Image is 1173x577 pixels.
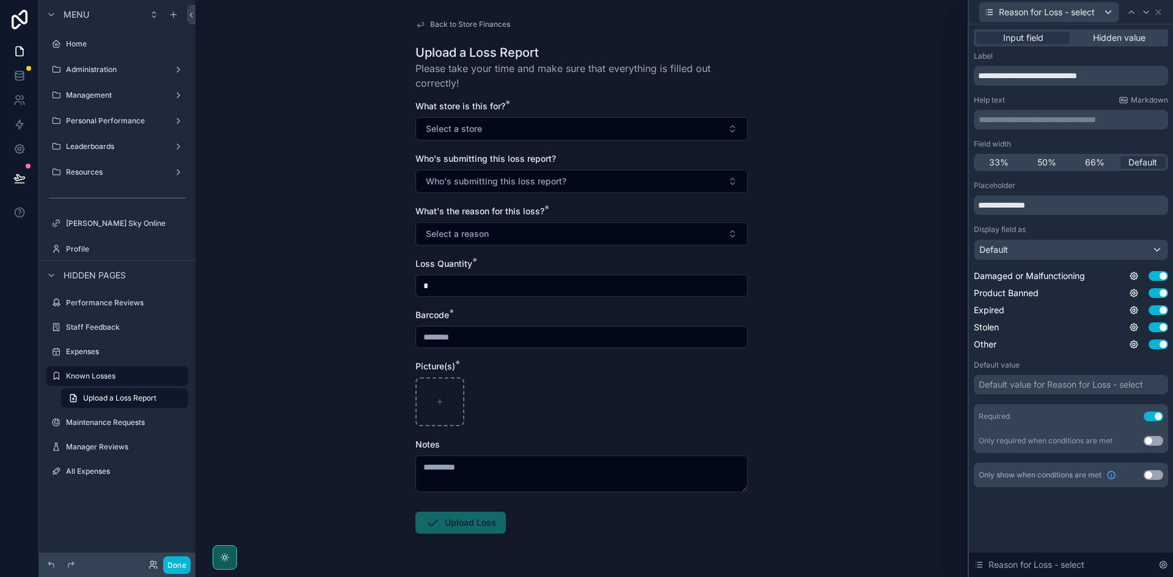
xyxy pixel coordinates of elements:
span: Input field [1003,32,1043,44]
label: Known Losses [66,371,181,381]
label: Resources [66,167,169,177]
a: Personal Performance [46,111,188,131]
label: Label [974,51,993,61]
button: Select Button [415,170,748,193]
div: Only required when conditions are met [979,436,1113,446]
span: Only show when conditions are met [979,470,1102,480]
span: Upload a Loss Report [83,393,156,403]
label: Maintenance Requests [66,418,186,427]
div: Required [979,412,1010,421]
a: Administration [46,60,188,79]
span: Stolen [974,321,999,333]
span: Who's submitting this loss report? [426,175,566,187]
span: Who's submitting this loss report? [415,153,556,164]
a: Leaderboards [46,137,188,156]
label: Leaderboards [66,142,169,151]
button: Reason for Loss - select [979,2,1119,23]
div: scrollable content [974,110,1168,129]
label: Default value [974,360,1020,370]
a: Maintenance Requests [46,413,188,432]
span: Picture(s) [415,361,455,371]
label: Staff Feedback [66,322,186,332]
button: Select Button [415,117,748,140]
a: Home [46,34,188,54]
a: Back to Store Finances [415,20,510,29]
span: Back to Store Finances [430,20,510,29]
span: Select a store [426,123,482,135]
div: Default value for Reason for Loss - select [979,379,1143,391]
a: Expenses [46,342,188,361]
span: Expired [974,304,1004,316]
span: Menu [64,9,89,21]
label: Expenses [66,347,186,357]
span: Barcode [415,310,449,320]
span: Markdown [1131,95,1168,105]
a: Markdown [1119,95,1168,105]
span: Reason for Loss - select [999,6,1095,18]
span: Loss Quantity [415,258,472,269]
button: Done [163,556,191,574]
label: Field width [974,139,1011,149]
label: [PERSON_NAME] Sky Online [66,219,186,228]
label: Help text [974,95,1005,105]
span: Product Banned [974,287,1039,299]
span: 33% [989,156,1009,169]
label: Administration [66,65,169,74]
span: Select a reason [426,228,489,240]
span: Please take your time and make sure that everything is filled out correctly! [415,61,748,90]
span: Hidden value [1093,32,1146,44]
label: Home [66,39,186,49]
a: Manager Reviews [46,437,188,457]
label: Profile [66,244,186,254]
a: Resources [46,162,188,182]
span: Default [979,244,1008,256]
span: What's the reason for this loss? [415,206,544,216]
h1: Upload a Loss Report [415,44,748,61]
span: Notes [415,439,440,449]
a: All Expenses [46,462,188,481]
label: Management [66,90,169,100]
a: Performance Reviews [46,293,188,313]
label: Manager Reviews [66,442,186,452]
label: Display field as [974,225,1026,234]
label: Placeholder [974,181,1015,191]
a: Staff Feedback [46,318,188,337]
button: Default [974,239,1168,260]
label: Personal Performance [66,116,169,126]
span: What store is this for? [415,101,505,111]
button: Select Button [415,222,748,245]
span: 50% [1037,156,1056,169]
span: Default [1128,156,1157,169]
a: Management [46,85,188,105]
span: Hidden pages [64,269,126,281]
span: Reason for Loss - select [988,559,1084,571]
span: Other [974,338,996,350]
span: Damaged or Malfunctioning [974,270,1085,282]
a: Known Losses [46,366,188,386]
a: Profile [46,239,188,259]
label: All Expenses [66,466,186,476]
span: 66% [1085,156,1105,169]
a: Upload a Loss Report [61,388,188,408]
label: Performance Reviews [66,298,186,308]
